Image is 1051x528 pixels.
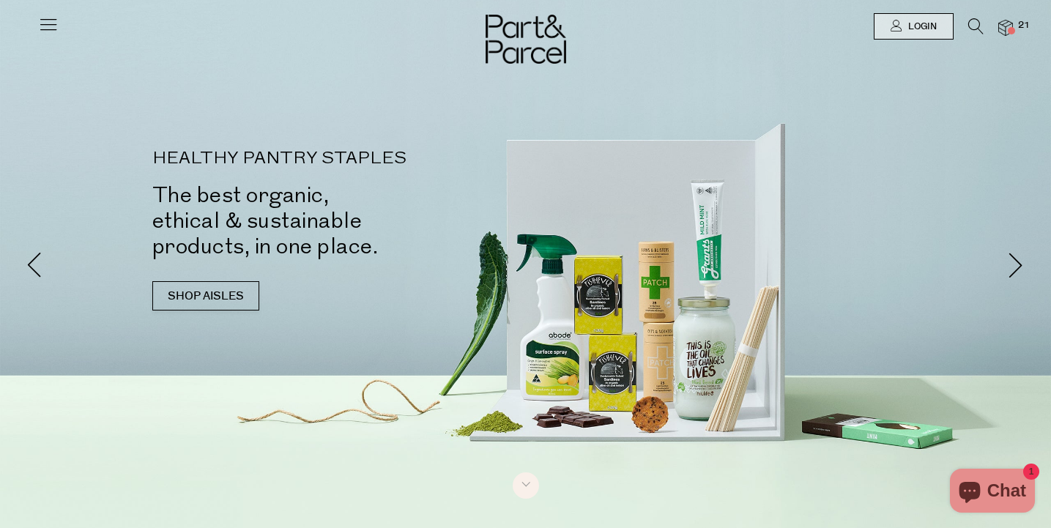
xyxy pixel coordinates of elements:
[152,150,548,168] p: HEALTHY PANTRY STAPLES
[998,20,1013,35] a: 21
[946,469,1039,516] inbox-online-store-chat: Shopify online store chat
[152,182,548,259] h2: The best organic, ethical & sustainable products, in one place.
[486,15,566,64] img: Part&Parcel
[1014,19,1033,32] span: 21
[874,13,954,40] a: Login
[905,21,937,33] span: Login
[152,281,259,311] a: SHOP AISLES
